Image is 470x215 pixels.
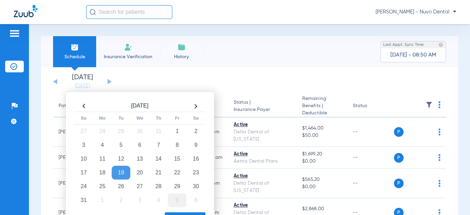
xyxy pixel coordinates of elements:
[302,132,342,139] span: $50.00
[394,153,403,163] span: P
[59,102,96,110] div: Patient Name
[177,43,186,51] img: History
[394,178,403,188] span: P
[234,129,291,143] div: Delta Dental of [US_STATE]
[436,182,470,215] iframe: Chat Widget
[438,42,443,47] img: last sync help info
[90,9,96,15] img: Search Icon
[165,53,198,60] span: History
[234,202,291,209] div: Active
[347,147,394,169] td: --
[9,29,20,38] img: hamburger-icon
[14,5,38,17] img: Zuub Logo
[234,180,291,194] div: Delta Dental of [US_STATE]
[347,169,394,198] td: --
[234,151,291,158] div: Active
[59,102,89,110] div: Patient Name
[438,154,440,161] img: group-dot-blue.svg
[234,158,291,165] div: Aetna Dental Plans
[101,53,155,60] span: Insurance Verification
[71,43,79,51] img: Schedule
[228,95,297,117] th: Status |
[394,127,403,137] span: P
[62,74,103,89] li: [DATE]
[438,180,440,187] img: group-dot-blue.svg
[302,158,342,165] span: $0.00
[302,151,342,158] span: $1,699.20
[426,101,432,108] img: filter.svg
[302,205,342,213] span: $2,868.00
[234,173,291,180] div: Active
[62,82,103,89] a: [DATE]
[347,95,394,117] th: Status
[234,106,291,113] span: Insurance Payer
[438,129,440,135] img: group-dot-blue.svg
[438,101,440,108] img: group-dot-blue.svg
[302,125,342,132] span: $1,464.00
[297,95,347,117] th: Remaining Benefits |
[93,101,186,112] th: [DATE]
[234,121,291,129] div: Active
[376,9,456,16] span: [PERSON_NAME] - Nuvo Dental
[124,43,132,51] img: Manual Insurance Verification
[86,5,172,19] input: Search for patients
[347,117,394,147] td: --
[58,53,91,60] span: Schedule
[302,176,342,183] span: $565.20
[390,52,436,59] span: [DATE] - 08:50 AM
[302,183,342,191] span: $0.00
[383,41,425,48] span: Last Appt. Sync Time:
[302,110,342,117] span: Deductible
